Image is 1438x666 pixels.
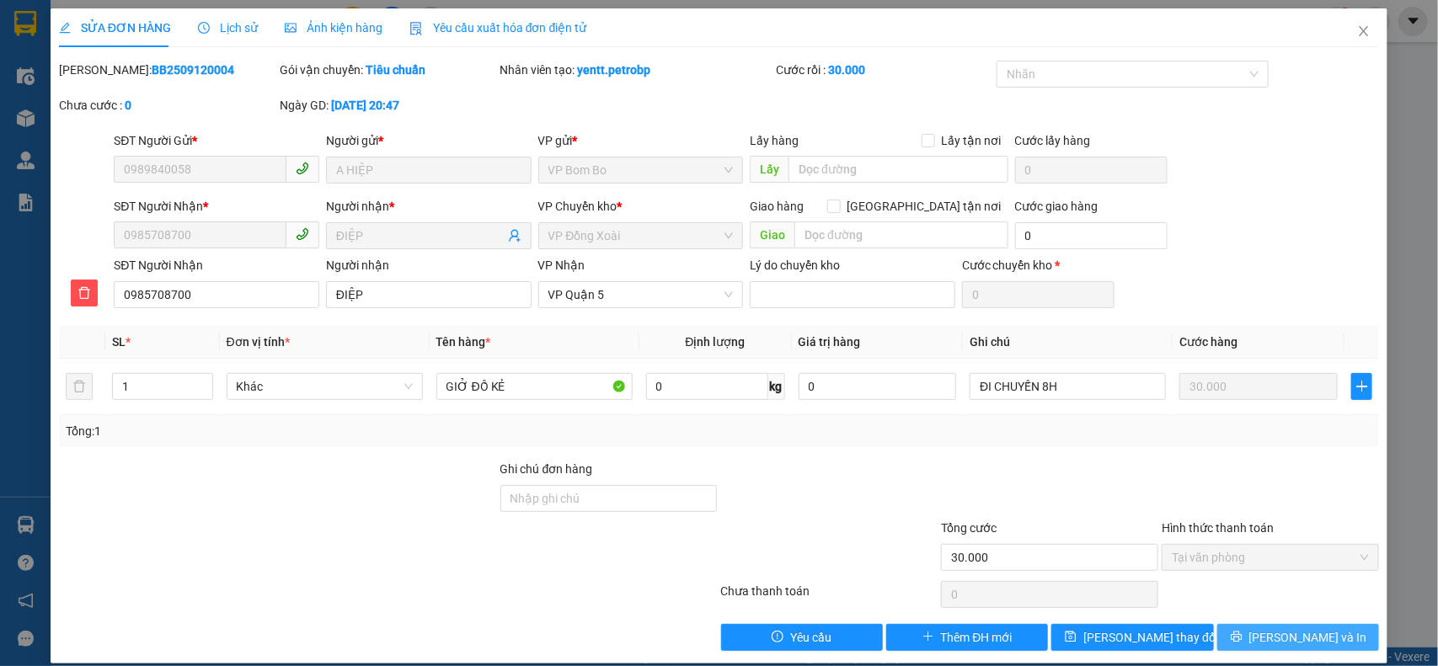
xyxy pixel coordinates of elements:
span: [PERSON_NAME] thay đổi [1083,628,1218,647]
span: Thêm ĐH mới [941,628,1013,647]
img: icon [409,22,423,35]
input: Cước lấy hàng [1015,157,1168,184]
span: Lấy tận nơi [935,131,1008,150]
div: Ngày GD: [280,96,497,115]
span: Lấy hàng [750,134,799,147]
div: SĐT Người Nhận [114,197,319,216]
div: VP gửi [538,131,744,150]
span: VP Đồng Xoài [548,223,734,248]
span: [GEOGRAPHIC_DATA] tận nơi [841,197,1008,216]
b: Tiêu chuẩn [366,63,425,77]
label: Ghi chú đơn hàng [500,462,593,476]
span: Ảnh kiện hàng [285,21,382,35]
b: BB2509120004 [152,63,234,77]
span: Yêu cầu [790,628,831,647]
div: 30.000 [129,109,248,132]
span: Tên hàng [436,335,491,349]
span: phone [296,162,309,175]
span: Định lượng [686,335,746,349]
span: Lịch sử [198,21,258,35]
span: Giao [750,221,794,248]
div: SĐT Người Nhận [114,256,319,274]
span: Giá trị hàng [799,335,861,349]
button: delete [66,373,93,400]
div: VP Bom Bo [14,14,120,55]
span: Tổng cước [941,521,997,535]
input: Ghi Chú [970,373,1166,400]
input: 0 [1179,373,1338,400]
div: Tổng: 1 [66,422,556,440]
label: Hình thức thanh toán [1162,521,1274,535]
button: save[PERSON_NAME] thay đổi [1051,624,1213,651]
button: Close [1340,8,1387,56]
b: yentt.petrobp [578,63,651,77]
span: plus [1352,380,1371,393]
span: Cước hàng [1179,335,1238,349]
div: VP Quận 5 [131,14,246,55]
span: Lấy [750,156,788,183]
span: edit [59,22,71,34]
span: plus [922,631,934,644]
input: Dọc đường [794,221,1008,248]
div: Cước rồi : [776,61,993,79]
span: save [1065,631,1077,644]
span: Khác [237,374,413,399]
b: 30.000 [828,63,865,77]
span: Yêu cầu xuất hóa đơn điện tử [409,21,587,35]
button: exclamation-circleYêu cầu [721,624,883,651]
input: Cước giao hàng [1015,222,1168,249]
span: Gửi: [14,16,40,34]
span: VP Quận 5 [548,282,734,307]
span: phone [296,227,309,241]
div: Cước chuyển kho [962,256,1115,274]
input: Dọc đường [788,156,1008,183]
div: Người gửi [326,131,532,150]
button: printer[PERSON_NAME] và In [1217,624,1379,651]
div: ĐIỆP [131,55,246,75]
div: VP Nhận [538,256,744,274]
div: Lý do chuyển kho [750,256,955,274]
button: plus [1351,373,1372,400]
span: Đơn vị tính [227,335,290,349]
th: Ghi chú [963,326,1173,359]
button: delete [71,280,98,306]
span: Giao hàng [750,200,804,213]
span: kg [768,373,785,400]
span: printer [1231,631,1243,644]
span: VP Bom Bo [548,157,734,183]
span: clock-circle [198,22,210,34]
span: user-add [508,229,521,242]
div: Gói vận chuyển: [280,61,497,79]
b: [DATE] 20:47 [331,99,399,112]
span: SL [112,335,126,349]
div: [PERSON_NAME]: [59,61,276,79]
label: Cước giao hàng [1015,200,1099,213]
input: VD: Bàn, Ghế [436,373,633,400]
input: Ghi chú đơn hàng [500,485,718,512]
b: 0 [125,99,131,112]
div: A HIỆP [14,55,120,75]
div: Chưa cước : [59,96,276,115]
div: Nhân viên tạo: [500,61,772,79]
span: SỬA ĐƠN HÀNG [59,21,171,35]
span: picture [285,22,297,34]
span: close [1357,24,1371,38]
span: Tại văn phòng [1172,545,1369,570]
span: CC : [129,113,152,131]
span: VP Chuyển kho [538,200,617,213]
span: [PERSON_NAME] và In [1249,628,1367,647]
div: Người nhận [326,256,532,274]
div: Người nhận [326,197,532,216]
div: Chưa thanh toán [719,582,940,611]
button: plusThêm ĐH mới [886,624,1048,651]
label: Cước lấy hàng [1015,134,1091,147]
span: exclamation-circle [772,631,783,644]
span: Nhận: [131,16,172,34]
div: SĐT Người Gửi [114,131,319,150]
span: delete [72,286,97,300]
